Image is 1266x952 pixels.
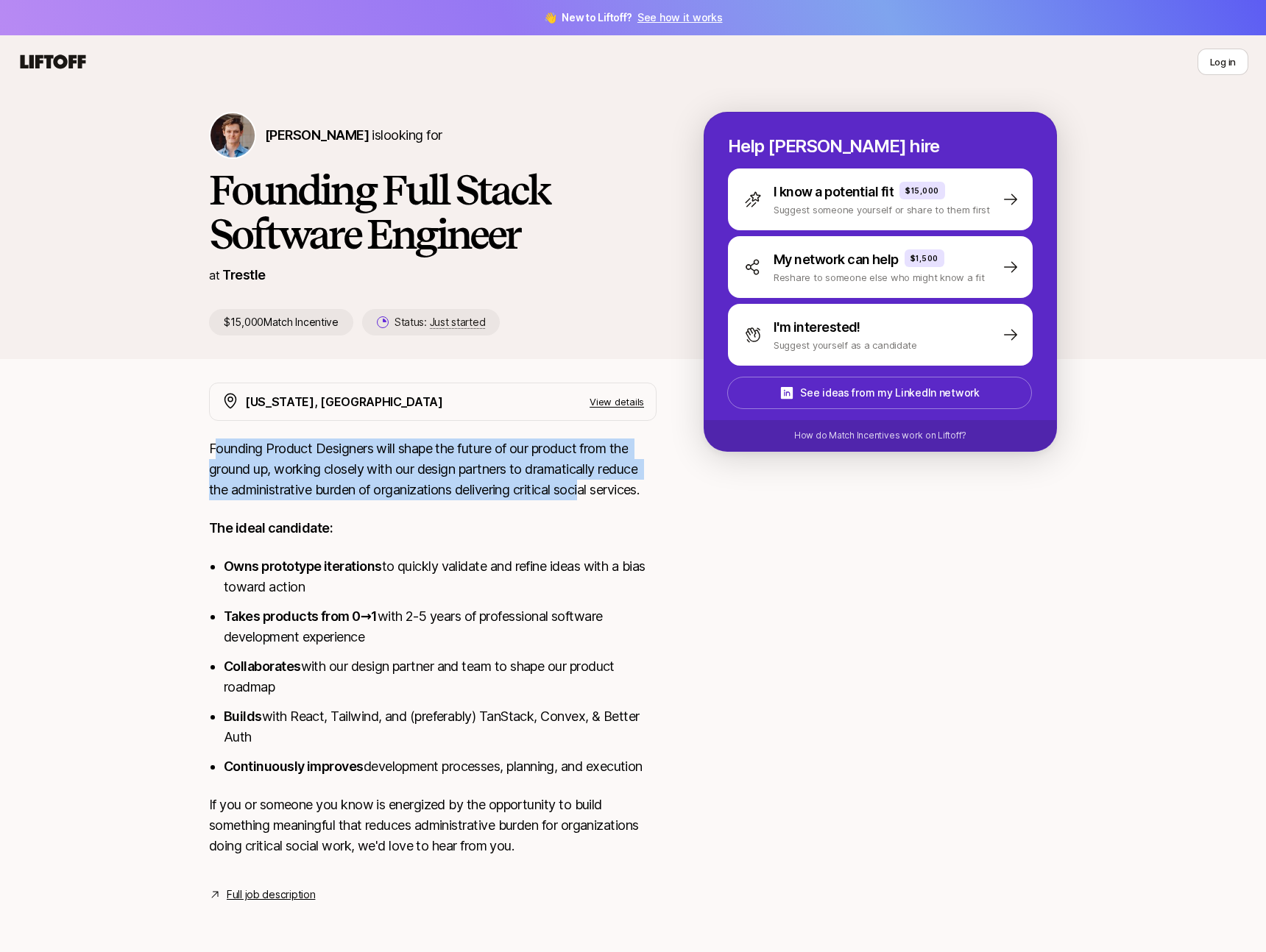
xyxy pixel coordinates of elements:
p: Help [PERSON_NAME] hire [728,136,1033,157]
p: Status: [395,313,485,331]
h1: Founding Full Stack Software Engineer [209,168,657,256]
a: Trestle [222,267,265,283]
p: is looking for [265,125,442,146]
strong: Builds [224,708,262,724]
p: $15,000 [905,185,939,196]
p: Suggest yourself as a candidate [774,338,917,352]
strong: Owns prototype iterations [224,558,382,574]
p: [US_STATE], [GEOGRAPHIC_DATA] [245,392,443,411]
p: How do Match Incentives work on Liftoff? [794,429,966,442]
p: $15,000 Match Incentive [209,309,353,335]
p: I'm interested! [774,317,860,338]
li: to quickly validate and refine ideas with a bias toward action [224,556,657,597]
strong: Takes products from 0→1 [224,608,378,624]
button: See ideas from my LinkedIn network [727,377,1032,409]
strong: Collaborates [224,658,301,674]
p: at [209,266,219,285]
img: Francis Barth [211,113,255,157]
p: If you or someone you know is energized by the opportunity to build something meaningful that red... [209,795,657,856]
a: See how it works [637,11,723,24]
span: [PERSON_NAME] [265,127,369,143]
p: I know a potential fit [774,182,894,202]
p: Reshare to someone else who might know a fit [774,270,985,285]
li: development processes, planning, and execution [224,756,657,777]
li: with React, Tailwind, and (preferably) TanStack, Convex, & Better Auth [224,706,657,747]
strong: Continuously improves [224,759,364,774]
p: $1,500 [910,252,938,264]
p: Founding Product Designers will shape the future of our product from the ground up, working close... [209,438,657,500]
p: See ideas from my LinkedIn network [800,384,979,402]
p: Suggest someone yourself or share to them first [774,202,990,217]
li: with our design partner and team to shape our product roadmap [224,656,657,697]
span: Just started [430,316,486,329]
strong: The ideal candidate: [209,520,333,536]
button: Log in [1198,49,1248,75]
li: with 2-5 years of professional software development experience [224,606,657,647]
p: View details [590,394,644,409]
a: Full job description [227,886,315,903]
p: My network can help [774,249,899,270]
span: 👋 New to Liftoff? [544,9,723,26]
